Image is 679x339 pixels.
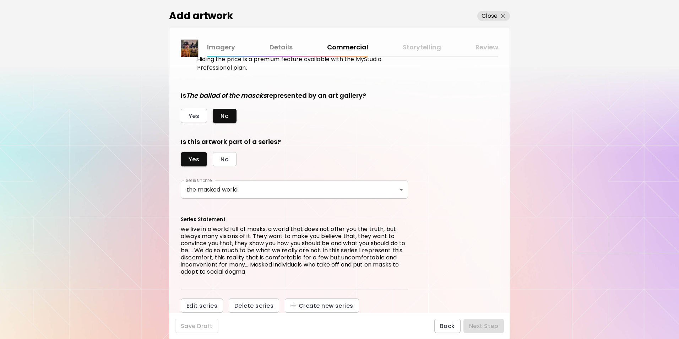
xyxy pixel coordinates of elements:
button: Yes [181,109,207,123]
span: Back [440,322,455,330]
span: No [221,112,229,120]
img: + [290,303,296,308]
span: No [221,156,229,163]
a: Details [270,42,293,53]
button: No [213,152,237,166]
h5: Is this artwork part of a series? [181,137,408,146]
p: Hiding the price is a premium feature available with the MyStudio Professional plan. [197,55,408,72]
a: Imagery [207,42,235,53]
h5: Is represented by an art gallery? [181,91,366,100]
i: The ballad of the mascks [186,91,267,100]
button: Edit series [181,298,223,313]
button: Yes [181,152,207,166]
button: Back [434,319,461,333]
span: Yes [189,112,199,120]
h6: Series Statement [181,216,408,223]
p: the masked world [186,186,402,193]
button: No [213,109,237,123]
span: Edit series [186,302,217,310]
p: we live in a world full of masks, a world that does not offer you the truth, but always many visi... [181,226,408,275]
img: thumbnail [181,40,198,57]
span: Create new series [290,302,353,310]
button: +Create new series [285,298,359,313]
span: Yes [189,156,199,163]
button: Delete series [229,298,279,313]
div: the masked world [181,181,408,199]
span: Delete series [234,302,273,310]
